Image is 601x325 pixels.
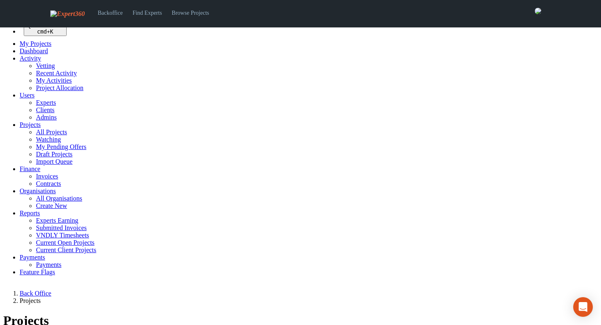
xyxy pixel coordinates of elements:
a: My Projects [20,40,52,47]
a: Submitted Invoices [36,224,87,231]
a: Feature Flags [20,269,55,275]
a: Back Office [20,290,51,297]
a: All Organisations [36,195,82,202]
button: Quick search... cmd+K [24,21,67,36]
img: Expert360 [50,10,85,18]
a: Vetting [36,62,55,69]
a: Clients [36,106,54,113]
img: 0421c9a1-ac87-4857-a63f-b59ed7722763-normal.jpeg [535,8,541,14]
kbd: cmd [37,29,47,35]
a: Activity [20,55,41,62]
a: Reports [20,210,40,217]
a: Contracts [36,180,61,187]
a: Dashboard [20,47,48,54]
a: My Pending Offers [36,143,86,150]
kbd: K [50,29,53,35]
a: Project Allocation [36,84,83,91]
a: Draft Projects [36,151,72,158]
a: Projects [20,121,41,128]
a: Finance [20,165,40,172]
a: My Activities [36,77,72,84]
a: Create New [36,202,67,209]
a: Current Open Projects [36,239,94,246]
a: Watching [36,136,61,143]
a: Invoices [36,173,58,180]
a: Admins [36,114,57,121]
a: Recent Activity [36,70,77,77]
a: Users [20,92,34,99]
a: Experts [36,99,56,106]
a: Experts Earning [36,217,78,224]
a: Organisations [20,187,56,194]
li: Projects [20,297,598,305]
a: Current Client Projects [36,246,96,253]
a: Payments [20,254,45,261]
a: VNDLY Timesheets [36,232,89,239]
a: Import Queue [36,158,72,165]
a: Payments [36,261,61,268]
a: All Projects [36,129,67,135]
div: + [27,29,63,35]
div: Open Intercom Messenger [573,297,593,317]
